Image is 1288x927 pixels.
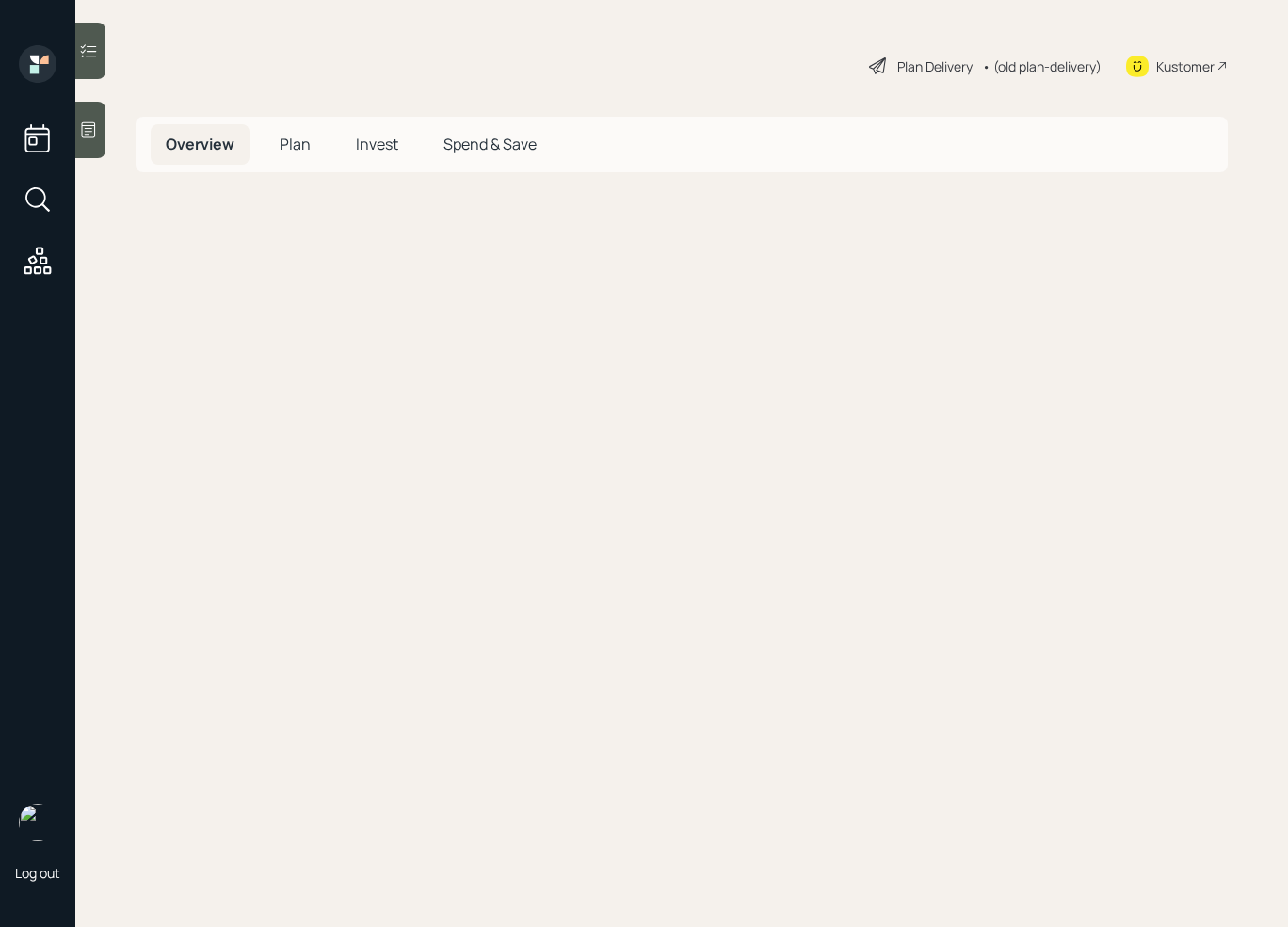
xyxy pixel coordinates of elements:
span: Plan [280,134,311,154]
span: Spend & Save [443,134,537,154]
div: Plan Delivery [897,56,973,76]
div: Log out [15,864,60,882]
img: retirable_logo.png [19,804,56,841]
div: Kustomer [1156,56,1215,76]
span: Invest [356,134,398,154]
span: Overview [166,134,234,154]
div: • (old plan-delivery) [982,56,1102,76]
